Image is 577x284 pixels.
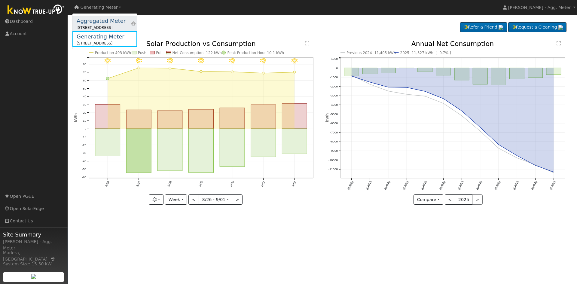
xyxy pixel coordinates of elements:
[3,239,64,251] div: [PERSON_NAME] - Agg. Meter
[126,110,151,129] rect: onclick=""
[460,22,507,32] a: Refer a Friend
[136,180,141,187] text: 8/27
[512,180,519,190] text: [DATE]
[95,104,120,129] rect: onclick=""
[411,40,494,47] text: Annual Net Consumption
[305,41,309,46] text: 
[83,103,86,106] text: 30
[328,168,338,171] text: -11000
[293,71,296,73] circle: onclick=""
[200,70,202,73] circle: onclick=""
[188,129,213,173] rect: onclick=""
[508,22,566,32] a: Request a Cleaning
[455,194,473,205] button: 2025
[83,119,86,122] text: 10
[188,194,199,205] button: <
[199,194,232,205] button: 8/26 - 9/01
[369,81,371,84] circle: onclick=""
[167,180,172,187] text: 8/28
[251,105,276,129] rect: onclick=""
[344,68,359,76] rect: onclick=""
[362,68,377,74] rect: onclick=""
[442,97,445,100] circle: onclick=""
[169,67,171,69] circle: onclick=""
[534,164,537,166] circle: onclick=""
[3,231,64,239] span: Site Summary
[553,172,555,174] circle: onclick=""
[405,86,408,89] circle: onclick=""
[402,180,409,190] text: [DATE]
[531,180,538,190] text: [DATE]
[82,151,86,155] text: -30
[553,171,555,173] circle: onclick=""
[31,274,36,279] img: retrieve
[282,104,307,129] rect: onclick=""
[77,17,126,25] div: Aggregated Meter
[137,67,140,69] circle: onclick=""
[549,180,556,190] text: [DATE]
[227,51,284,55] text: Peak Production Hour 10.1 kWh
[77,32,124,41] div: Generating Meter
[330,85,338,88] text: -2000
[365,180,372,190] text: [DATE]
[232,194,243,205] button: >
[330,140,338,143] text: -8000
[146,40,256,47] text: Solar Production vs Consumption
[420,180,427,190] text: [DATE]
[439,180,446,190] text: [DATE]
[381,68,396,73] rect: onclick=""
[81,5,118,10] span: Generating Meter
[497,147,500,150] circle: onclick=""
[130,21,136,26] i: Primary Account
[330,103,338,106] text: -4000
[138,51,146,55] text: Push
[165,194,187,205] button: Week
[418,68,432,72] rect: onclick=""
[387,90,389,92] circle: onclick=""
[510,68,524,79] rect: onclick=""
[336,66,338,70] text: 0
[330,122,338,125] text: -6000
[83,95,86,98] text: 40
[84,127,86,130] text: 0
[95,129,120,156] rect: onclick=""
[126,129,151,173] rect: onclick=""
[369,83,371,86] circle: onclick=""
[157,111,182,129] rect: onclick=""
[479,126,481,129] circle: onclick=""
[546,68,561,75] rect: onclick=""
[3,250,64,262] div: Madera, [GEOGRAPHIC_DATA]
[387,86,389,88] circle: onclick=""
[414,194,443,205] button: Compare
[534,164,537,167] circle: onclick=""
[229,180,234,187] text: 8/30
[476,180,483,190] text: [DATE]
[260,180,266,187] text: 8/31
[479,130,481,132] circle: onclick=""
[262,72,264,75] circle: onclick=""
[461,115,463,117] circle: onclick=""
[260,58,266,64] i: 8/31 - Clear
[330,112,338,116] text: -5000
[558,25,563,30] img: retrieve
[83,87,86,90] text: 50
[424,90,426,93] circle: onclick=""
[106,77,109,80] circle: onclick=""
[557,41,561,46] text: 
[328,158,338,162] text: -10000
[156,51,162,55] text: Pull
[292,180,297,187] text: 9/01
[82,160,86,163] text: -40
[461,110,463,112] circle: onclick=""
[528,68,543,78] rect: onclick=""
[473,68,488,84] rect: onclick=""
[436,68,451,75] rect: onclick=""
[220,129,245,166] rect: onclick=""
[83,79,86,82] text: 60
[347,180,354,190] text: [DATE]
[330,131,338,134] text: -7000
[442,102,445,105] circle: onclick=""
[77,25,126,30] div: [STREET_ADDRESS]
[445,194,455,205] button: <
[400,51,451,55] text: 2025 -11,327 kWh [ -0.7% ]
